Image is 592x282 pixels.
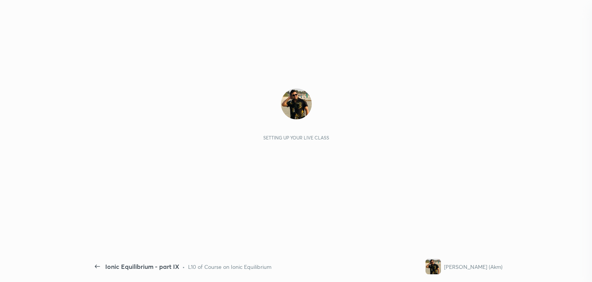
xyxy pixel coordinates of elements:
[425,259,441,274] img: 972cef165c4e428681d13a87c9ec34ae.jpg
[281,88,312,119] img: 972cef165c4e428681d13a87c9ec34ae.jpg
[105,262,179,271] div: Ionic Equilibrium - part IX
[188,263,271,271] div: L10 of Course on Ionic Equilibrium
[444,263,503,271] div: [PERSON_NAME] (Akm)
[263,135,329,141] div: Setting up your live class
[182,263,185,271] div: •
